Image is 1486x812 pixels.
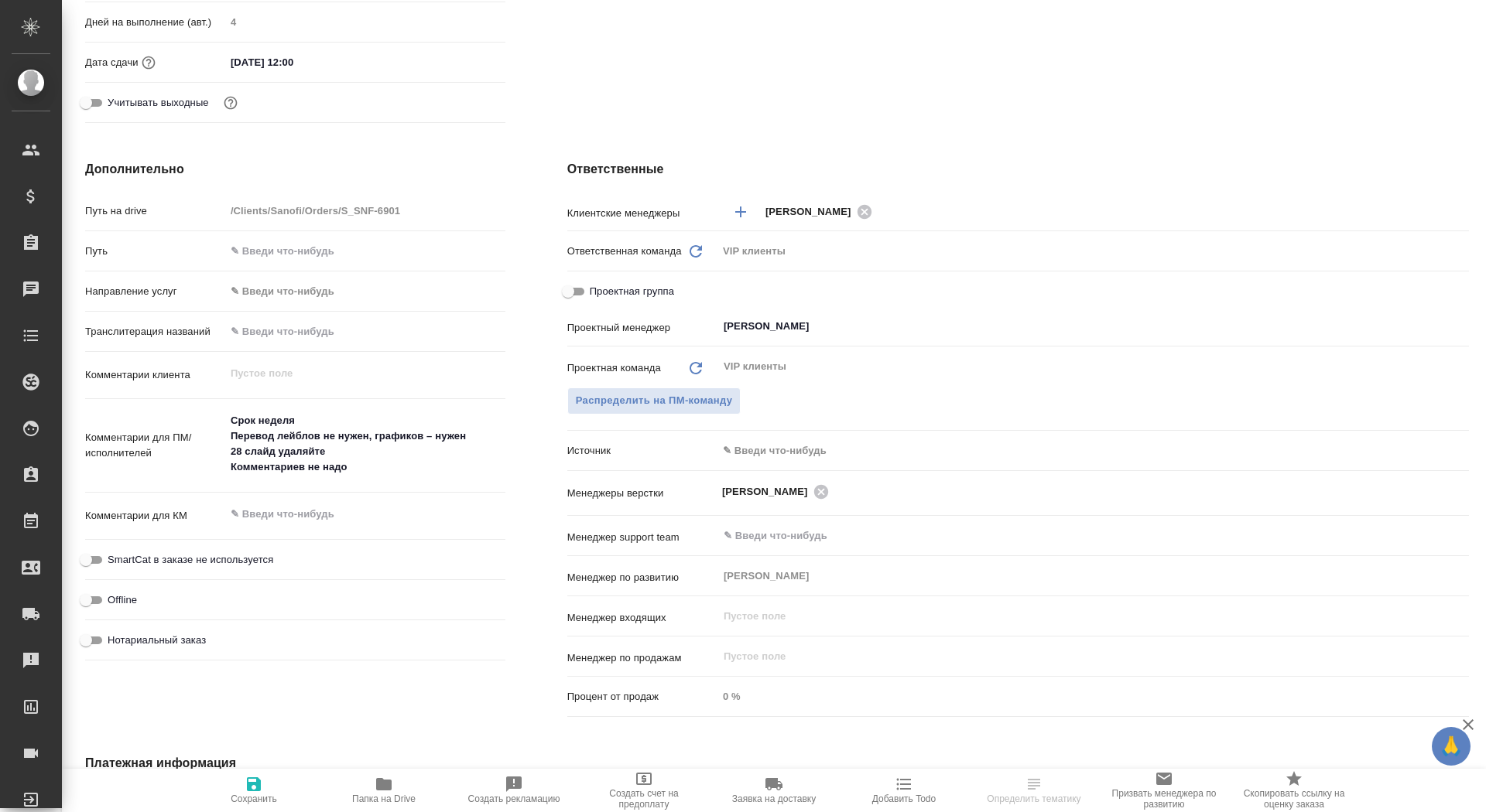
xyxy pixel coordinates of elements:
[722,193,759,230] button: Добавить менеджера
[722,482,834,501] div: [PERSON_NAME]
[85,203,225,219] p: Путь на drive
[85,754,987,773] h4: Платежная информация
[839,769,969,812] button: Добавить Todo
[567,387,741,415] button: Распределить на ПМ-команду
[108,552,273,568] span: SmartCat в заказе не используется
[108,592,137,608] span: Offline
[449,769,579,812] button: Создать рекламацию
[225,320,505,343] input: ✎ Введи что-нибудь
[225,200,505,222] input: Пустое поле
[987,793,1080,804] span: Определить тематику
[1099,769,1229,812] button: Призвать менеджера по развитию
[567,244,682,259] p: Ответственная команда
[722,484,817,500] span: [PERSON_NAME]
[722,647,1433,666] input: Пустое поле
[567,160,1469,179] h4: Ответственные
[139,53,159,73] button: Если добавить услуги и заполнить их объемом, то дата рассчитается автоматически
[717,238,1469,264] div: VIP клиенты
[588,788,700,810] span: Создать счет на предоплату
[85,15,225,30] p: Дней на выполнение (авт.)
[717,685,1469,708] input: Пустое поле
[1108,788,1220,810] span: Призвать менеджера по развитию
[85,508,225,524] p: Комментарии для КМ
[567,570,717,585] p: Менеджер по развитию
[567,689,717,705] p: Процент от продаж
[872,793,936,804] span: Добавить Todo
[732,793,816,804] span: Заявка на доставку
[567,443,717,459] p: Источник
[352,793,416,804] span: Папка на Drive
[225,240,505,262] input: ✎ Введи что-нибудь
[717,438,1469,464] div: ✎ Введи что-нибудь
[189,769,319,812] button: Сохранить
[590,284,674,299] span: Проектная группа
[765,204,861,220] span: [PERSON_NAME]
[579,769,709,812] button: Создать счет на предоплату
[85,244,225,259] p: Путь
[1460,490,1464,493] button: Open
[231,284,487,299] div: ✎ Введи что-нибудь
[1432,727,1471,766] button: 🙏
[1438,730,1464,763] span: 🙏
[85,324,225,339] p: Транслитерация названий
[108,633,206,648] span: Нотариальный заказ
[567,650,717,666] p: Менеджер по продажам
[85,284,225,299] p: Направление услуг
[1229,769,1359,812] button: Скопировать ссылку на оценку заказа
[567,610,717,626] p: Менеджер входящих
[231,793,277,804] span: Сохранить
[1460,325,1464,328] button: Open
[225,408,505,480] textarea: Срок неделя Перевод лейблов не нужен, графиков – нужен 28 слайд удаляйте Комментариев не надо
[567,530,717,545] p: Менеджер support team
[567,486,717,501] p: Менеджеры верстки
[765,202,877,221] div: [PERSON_NAME]
[567,206,717,221] p: Клиентские менеджеры
[319,769,449,812] button: Папка на Drive
[225,11,505,33] input: Пустое поле
[1460,534,1464,537] button: Open
[969,769,1099,812] button: Определить тематику
[85,430,225,461] p: Комментарии для ПМ/исполнителей
[468,793,560,804] span: Создать рекламацию
[576,392,733,410] span: Распределить на ПМ-команду
[722,607,1433,626] input: Пустое поле
[722,527,1412,545] input: ✎ Введи что-нибудь
[709,769,839,812] button: Заявка на доставку
[108,95,209,111] span: Учитывать выходные
[1460,210,1464,213] button: Open
[85,160,505,179] h4: Дополнительно
[225,51,361,73] input: ✎ Введи что-нибудь
[1238,788,1350,810] span: Скопировать ссылку на оценку заказа
[225,278,505,305] div: ✎ Введи что-нибудь
[221,93,241,113] button: Выбери, если сб и вс нужно считать рабочими днями для выполнения заказа.
[567,320,717,336] p: Проектный менеджер
[567,387,741,415] span: В заказе уже есть ответственный ПМ или ПМ группа
[85,55,139,70] p: Дата сдачи
[723,443,1450,459] div: ✎ Введи что-нибудь
[567,360,661,376] p: Проектная команда
[85,367,225,383] p: Комментарии клиента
